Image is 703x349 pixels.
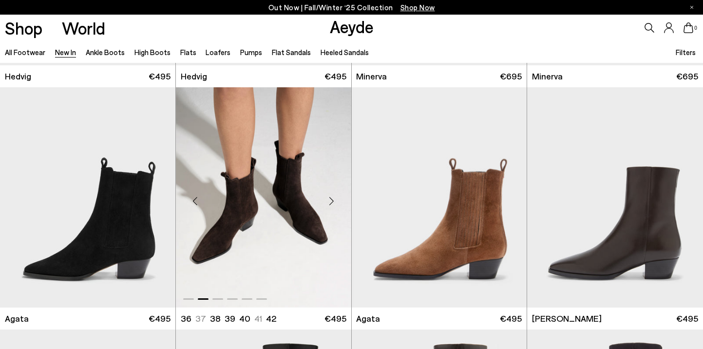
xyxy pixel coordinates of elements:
[693,25,698,31] span: 0
[62,19,105,37] a: World
[181,312,273,325] ul: variant
[176,87,351,308] img: Agata Suede Ankle Boots
[400,3,435,12] span: Navigate to /collections/new-in
[5,48,45,57] a: All Footwear
[210,312,221,325] li: 38
[149,70,171,82] span: €495
[55,48,76,57] a: New In
[500,70,522,82] span: €695
[527,308,703,330] a: [PERSON_NAME] €495
[324,312,346,325] span: €495
[532,70,563,82] span: Minerva
[330,16,374,37] a: Aeyde
[684,22,693,33] a: 0
[268,1,435,14] p: Out Now | Fall/Winter ‘25 Collection
[500,312,522,325] span: €495
[149,312,171,325] span: €495
[352,87,527,308] a: Next slide Previous slide
[86,48,125,57] a: Ankle Boots
[5,19,42,37] a: Shop
[134,48,171,57] a: High Boots
[225,312,235,325] li: 39
[5,312,29,325] span: Agata
[176,87,351,308] div: 2 / 6
[352,87,527,308] div: 1 / 6
[180,48,196,57] a: Flats
[206,48,230,57] a: Loafers
[352,87,527,308] img: Agata Suede Ankle Boots
[240,48,262,57] a: Pumps
[181,187,210,216] div: Previous slide
[266,312,276,325] li: 42
[676,70,698,82] span: €695
[5,70,31,82] span: Hedvig
[176,65,351,87] a: Hedvig €495
[239,312,250,325] li: 40
[176,87,351,308] a: Next slide Previous slide
[324,70,346,82] span: €495
[272,48,311,57] a: Flat Sandals
[356,70,387,82] span: Minerva
[356,312,380,325] span: Agata
[352,308,527,330] a: Agata €495
[176,308,351,330] a: 36 37 38 39 40 41 42 €495
[181,312,191,325] li: 36
[527,87,703,308] img: Baba Pointed Cowboy Boots
[527,65,703,87] a: Minerva €695
[352,65,527,87] a: Minerva €695
[532,312,602,325] span: [PERSON_NAME]
[321,48,369,57] a: Heeled Sandals
[676,48,696,57] span: Filters
[317,187,346,216] div: Next slide
[676,312,698,325] span: €495
[181,70,207,82] span: Hedvig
